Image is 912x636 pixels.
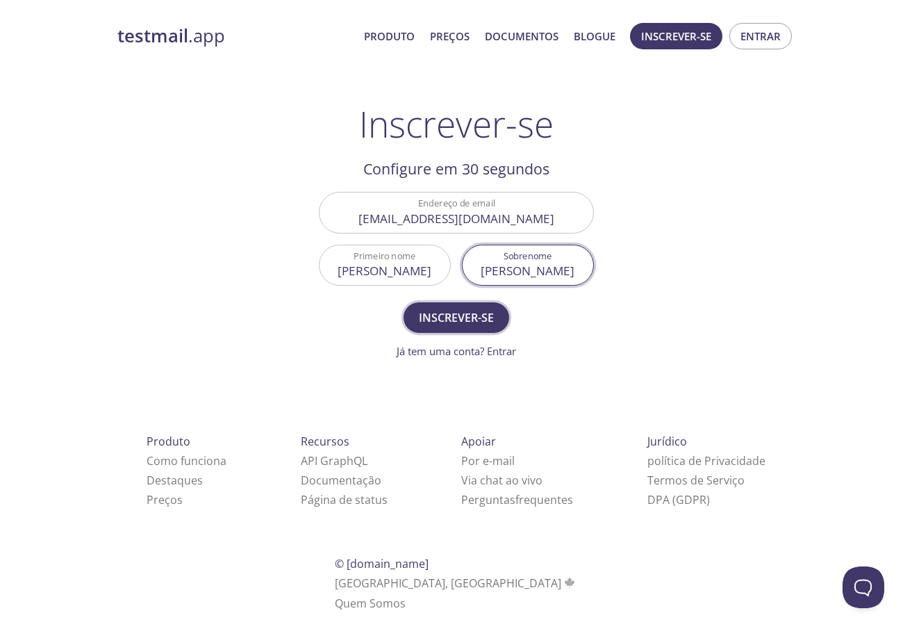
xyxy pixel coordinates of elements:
[461,492,515,507] font: Perguntas
[515,492,573,507] font: frequentes
[335,556,429,571] font: © [DOMAIN_NAME]
[647,473,745,488] a: Termos de Serviço
[461,473,542,488] font: Via chat ao vivo
[301,473,381,488] a: Documentação
[147,453,226,468] a: Como funciona
[359,99,554,148] font: Inscrever-se
[117,24,188,48] font: testmail
[117,24,353,48] a: testmail.app
[740,29,781,43] font: Entrar
[430,29,470,43] font: Preços
[364,29,415,43] font: Produto
[574,27,615,45] a: Blogue
[335,576,561,591] font: [GEOGRAPHIC_DATA], [GEOGRAPHIC_DATA]
[485,29,558,43] font: Documentos
[574,29,615,43] font: Blogue
[647,453,765,468] a: política de Privacidade
[335,596,406,611] a: Quem Somos
[404,302,509,333] button: Inscrever-se
[641,29,711,43] font: Inscrever-se
[397,344,516,358] a: Já tem uma conta? Entrar
[647,492,710,507] a: DPA (GDPR)
[485,27,558,45] a: Documentos
[461,434,496,449] font: Apoiar
[147,434,190,449] font: Produto
[301,453,367,468] a: API GraphQL
[147,473,203,488] a: Destaques
[647,434,687,449] font: Jurídico
[188,24,225,48] font: .app
[630,23,722,49] button: Inscrever-se
[301,434,349,449] font: Recursos
[419,310,494,325] font: Inscrever-se
[301,492,388,507] a: Página de status
[843,566,884,608] iframe: Help Scout Beacon - Aberto
[363,158,549,179] font: Configure em 30 segundos
[461,453,515,468] font: Por e-mail
[364,27,415,45] a: Produto
[147,492,183,507] a: Preços
[430,27,470,45] a: Preços
[729,23,792,49] button: Entrar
